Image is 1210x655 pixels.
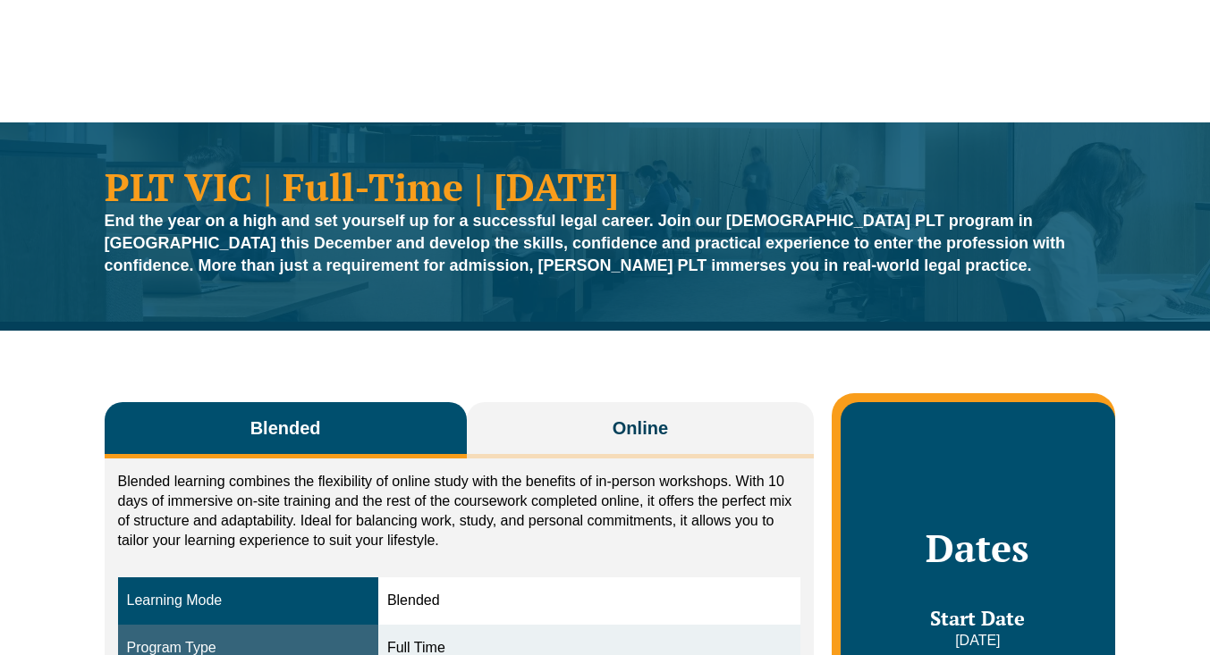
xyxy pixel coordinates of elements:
p: Blended learning combines the flexibility of online study with the benefits of in-person workshop... [118,472,801,550]
div: Learning Mode [127,591,369,611]
strong: End the year on a high and set yourself up for a successful legal career. Join our [DEMOGRAPHIC_D... [105,212,1066,274]
p: [DATE] [859,631,1096,651]
h2: Dates [859,525,1096,570]
h1: PLT VIC | Full-Time | [DATE] [105,167,1106,206]
span: Start Date [930,605,1025,631]
div: Blended [387,591,791,611]
span: Online [613,416,668,441]
span: Blended [250,416,321,441]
